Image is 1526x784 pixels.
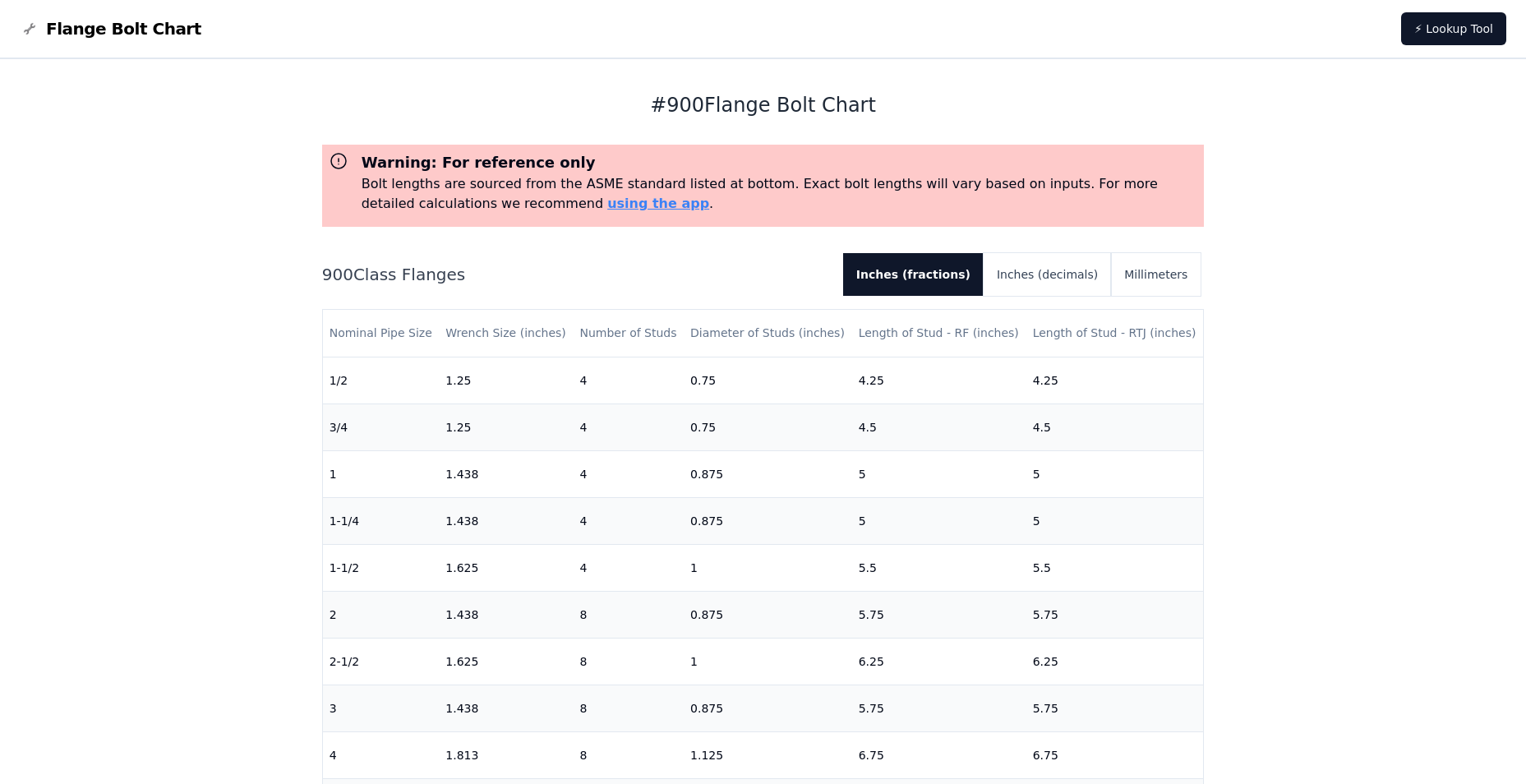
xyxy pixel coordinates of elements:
[439,544,573,591] td: 1.625
[852,731,1026,778] td: 6.75
[852,591,1026,638] td: 5.75
[607,196,709,211] a: using the app
[1026,591,1204,638] td: 5.75
[684,638,852,685] td: 1
[852,544,1026,591] td: 5.5
[322,92,1205,118] h1: # 900 Flange Bolt Chart
[573,450,684,497] td: 4
[323,450,440,497] td: 1
[322,263,830,286] h2: 900 Class Flanges
[362,174,1198,214] p: Bolt lengths are sourced from the ASME standard listed at bottom. Exact bolt lengths will vary ba...
[323,357,440,404] td: 1/2
[573,591,684,638] td: 8
[684,544,852,591] td: 1
[439,638,573,685] td: 1.625
[573,731,684,778] td: 8
[573,497,684,544] td: 4
[439,685,573,731] td: 1.438
[684,685,852,731] td: 0.875
[1111,253,1201,296] button: Millimeters
[684,497,852,544] td: 0.875
[852,685,1026,731] td: 5.75
[843,253,984,296] button: Inches (fractions)
[573,685,684,731] td: 8
[323,497,440,544] td: 1-1/4
[323,544,440,591] td: 1-1/2
[323,685,440,731] td: 3
[1026,685,1204,731] td: 5.75
[323,591,440,638] td: 2
[1401,12,1506,45] a: ⚡ Lookup Tool
[439,357,573,404] td: 1.25
[1026,731,1204,778] td: 6.75
[439,591,573,638] td: 1.438
[852,357,1026,404] td: 4.25
[1026,404,1204,450] td: 4.5
[573,638,684,685] td: 8
[362,151,1198,174] h3: Warning: For reference only
[684,357,852,404] td: 0.75
[684,731,852,778] td: 1.125
[439,310,573,357] th: Wrench Size (inches)
[852,450,1026,497] td: 5
[1026,357,1204,404] td: 4.25
[1026,450,1204,497] td: 5
[439,404,573,450] td: 1.25
[573,310,684,357] th: Number of Studs
[852,638,1026,685] td: 6.25
[573,357,684,404] td: 4
[1026,310,1204,357] th: Length of Stud - RTJ (inches)
[684,591,852,638] td: 0.875
[323,404,440,450] td: 3/4
[20,17,201,40] a: Flange Bolt Chart LogoFlange Bolt Chart
[573,544,684,591] td: 4
[684,450,852,497] td: 0.875
[684,404,852,450] td: 0.75
[852,404,1026,450] td: 4.5
[1026,638,1204,685] td: 6.25
[852,497,1026,544] td: 5
[984,253,1111,296] button: Inches (decimals)
[323,731,440,778] td: 4
[684,310,852,357] th: Diameter of Studs (inches)
[439,497,573,544] td: 1.438
[439,731,573,778] td: 1.813
[852,310,1026,357] th: Length of Stud - RF (inches)
[323,310,440,357] th: Nominal Pipe Size
[1026,544,1204,591] td: 5.5
[439,450,573,497] td: 1.438
[573,404,684,450] td: 4
[1026,497,1204,544] td: 5
[323,638,440,685] td: 2-1/2
[20,19,39,39] img: Flange Bolt Chart Logo
[46,17,201,40] span: Flange Bolt Chart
